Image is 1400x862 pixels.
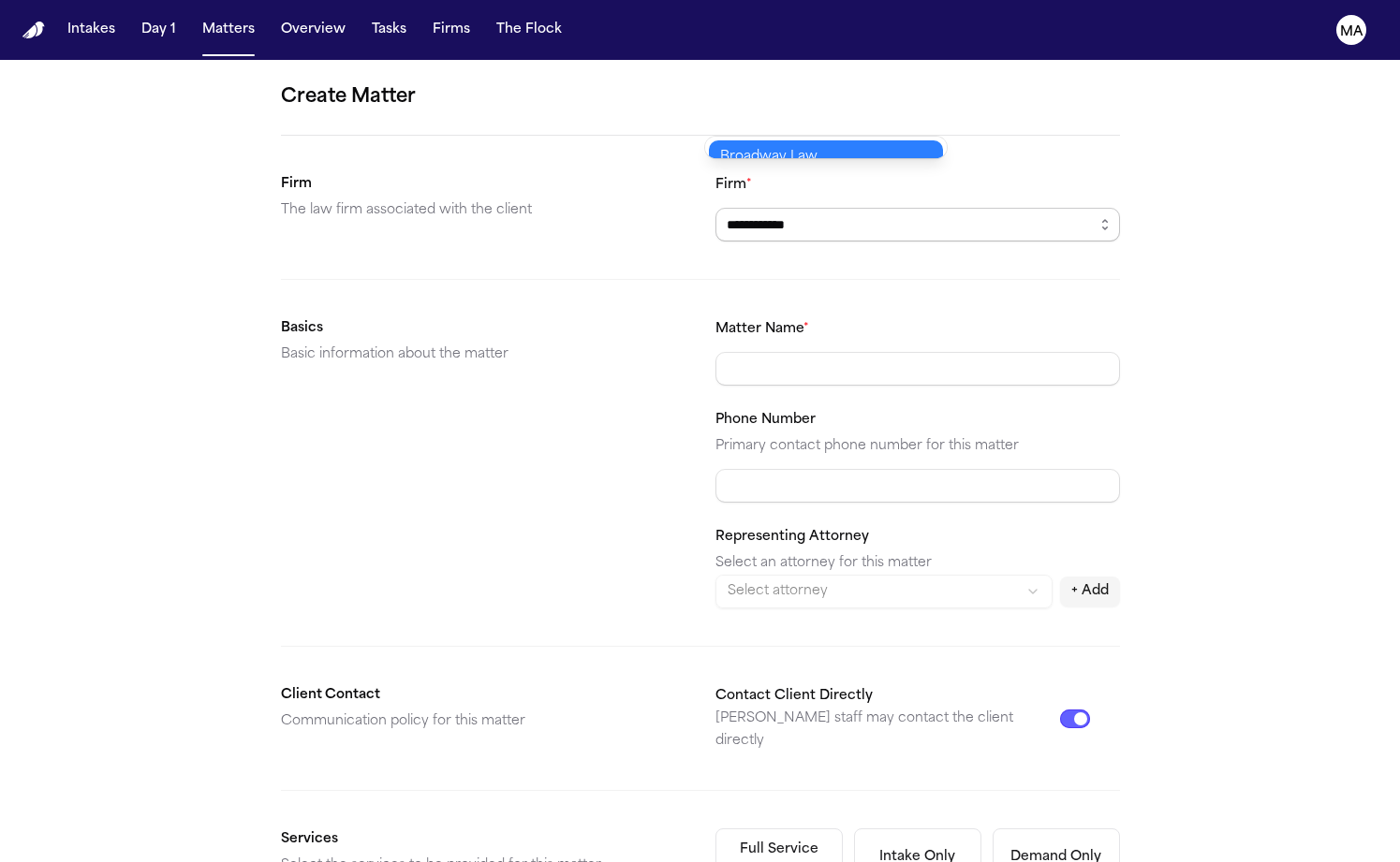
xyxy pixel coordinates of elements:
[425,13,478,47] button: Firms
[60,13,123,47] button: Intakes
[281,343,685,366] p: Basic information about the matter
[281,317,685,340] h2: Basics
[1060,577,1120,606] button: + Add
[715,530,869,544] label: Representing Attorney
[715,708,1060,752] p: [PERSON_NAME] staff may contact the client directly
[715,178,752,192] label: Firm
[195,13,262,47] button: Matters
[281,199,685,222] p: The law firm associated with the client
[715,208,1120,241] input: Select a firm
[715,689,873,703] label: Contact Client Directly
[134,13,184,47] button: Day 1
[273,13,353,47] button: Overview
[281,173,685,196] h2: Firm
[740,840,818,859] div: Full Service
[22,22,45,39] img: Finch Logo
[715,552,1120,575] p: Select an attorney for this matter
[364,13,414,47] button: Tasks
[281,710,685,733] p: Communication policy for this matter
[281,684,685,707] h2: Client Contact
[715,413,816,427] label: Phone Number
[22,22,45,39] a: Home
[489,13,569,47] button: The Flock
[281,82,1120,112] h1: Create Matter
[715,575,1053,608] button: Select attorney
[715,322,809,336] label: Matter Name
[281,828,685,851] h2: Services
[715,435,1120,458] p: Primary contact phone number for this matter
